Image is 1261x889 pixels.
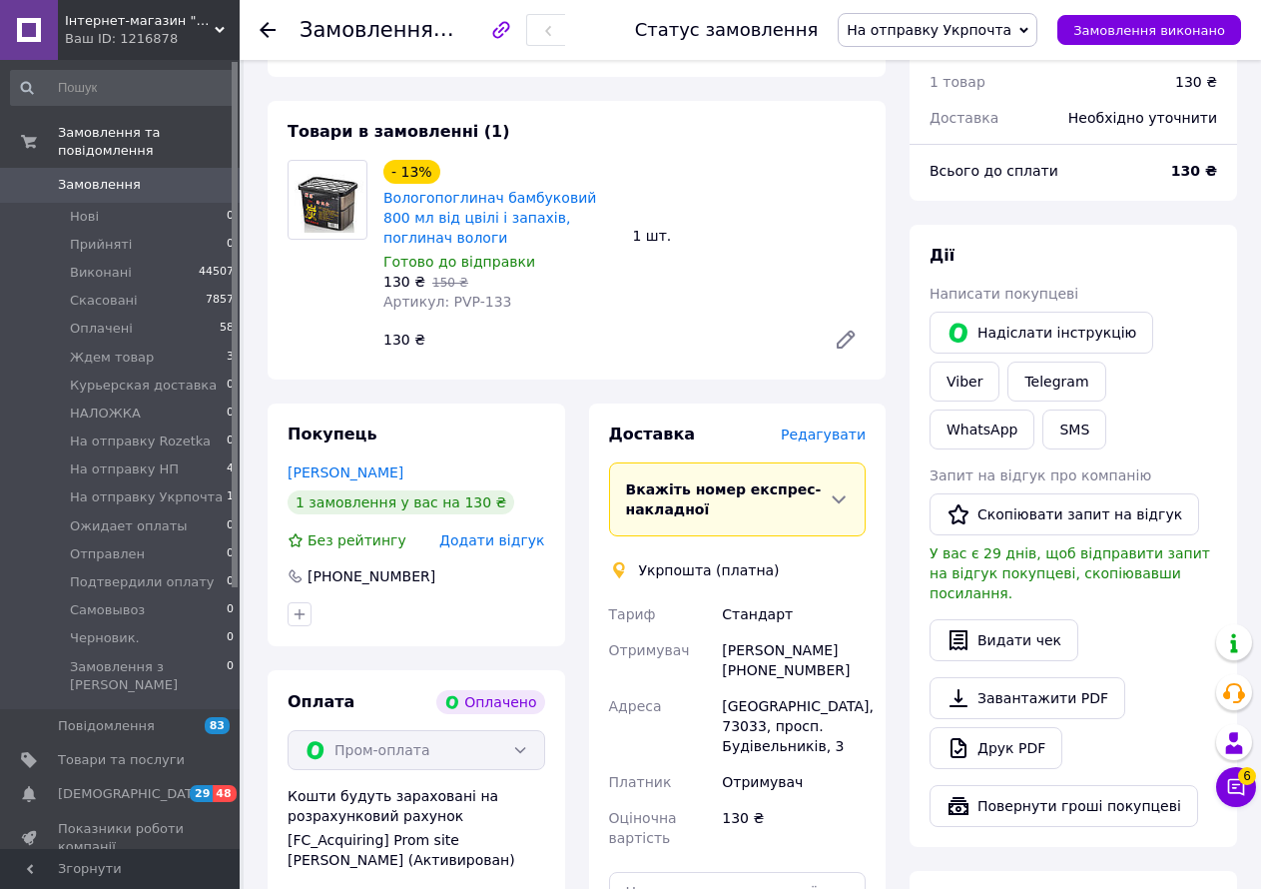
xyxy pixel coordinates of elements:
span: 0 [227,629,234,647]
button: SMS [1042,410,1106,449]
span: Замовлення з [PERSON_NAME] [70,658,227,694]
a: WhatsApp [930,410,1034,449]
span: Подтвердили оплату [70,573,215,591]
span: 4 [227,460,234,478]
span: Доставка [930,110,998,126]
a: Viber [930,362,999,402]
span: Нові [70,208,99,226]
img: Вологопоглинач бамбуковий 800 мл від цвілі і запахів, поглинач вологи [289,168,366,233]
span: Замовлення та повідомлення [58,124,240,160]
div: [GEOGRAPHIC_DATA], 73033, просп. Будівельників, 3 [718,688,870,764]
span: Скасовані [70,292,138,310]
a: Вологопоглинач бамбуковий 800 мл від цвілі і запахів, поглинач вологи [383,190,596,246]
span: Курьерская доставка [70,377,217,395]
span: На отправку Rozetka [70,433,211,450]
span: [DEMOGRAPHIC_DATA] [58,785,206,803]
b: 130 ₴ [1171,163,1217,179]
div: Повернутися назад [260,20,276,40]
span: Черновик. [70,629,140,647]
a: Друк PDF [930,727,1062,769]
span: Замовлення виконано [1073,23,1225,38]
div: 130 ₴ [718,800,870,856]
span: 0 [227,377,234,395]
div: 1 шт. [625,222,875,250]
div: Ваш ID: 1216878 [65,30,240,48]
span: 83 [205,717,230,734]
span: На отправку Укрпочта [847,22,1011,38]
span: Покупець [288,425,377,444]
span: Тариф [609,606,656,622]
a: Редагувати [826,320,866,360]
span: 58 [220,320,234,338]
button: Повернути гроші покупцеві [930,785,1198,827]
span: 0 [227,658,234,694]
span: 7857 [206,292,234,310]
span: Товари в замовленні (1) [288,122,510,141]
span: НАЛОЖКА [70,405,141,423]
div: - 13% [383,160,440,184]
span: Виконані [70,264,132,282]
div: [PERSON_NAME] [PHONE_NUMBER] [718,632,870,688]
span: Доставка [609,425,696,444]
div: 130 ₴ [1175,72,1217,92]
span: 1 товар [930,74,985,90]
div: Укрпошта (платна) [634,560,785,580]
span: Готово до відправки [383,254,535,270]
span: Оплачені [70,320,133,338]
span: На отправку НП [70,460,179,478]
span: Замовлення [58,176,141,194]
span: Редагувати [781,427,866,443]
span: Написати покупцеві [930,286,1078,302]
span: Оціночна вартість [609,810,677,846]
div: Необхідно уточнити [1056,96,1229,140]
span: 0 [227,573,234,591]
span: Оплата [288,692,354,711]
span: 0 [227,517,234,535]
div: Статус замовлення [635,20,819,40]
span: 6 [1238,767,1256,785]
span: Прийняті [70,236,132,254]
span: Ждем товар [70,349,154,367]
button: Видати чек [930,619,1078,661]
div: Стандарт [718,596,870,632]
span: 0 [227,601,234,619]
span: Без рейтингу [308,532,406,548]
span: 130 ₴ [383,274,425,290]
span: У вас є 29 днів, щоб відправити запит на відгук покупцеві, скопіювавши посилання. [930,545,1210,601]
span: Запит на відгук про компанію [930,467,1151,483]
span: 29 [190,785,213,802]
div: [FC_Acquiring] Prom site [PERSON_NAME] (Активирован) [288,830,545,870]
span: 48 [213,785,236,802]
span: Всього до сплати [930,163,1058,179]
span: Додати відгук [439,532,544,548]
a: Telegram [1007,362,1105,402]
span: Показники роботи компанії [58,820,185,856]
span: Товари та послуги [58,751,185,769]
a: [PERSON_NAME] [288,464,403,480]
span: 0 [227,545,234,563]
span: Самовывоз [70,601,145,619]
span: Артикул: PVP-133 [383,294,512,310]
div: 130 ₴ [375,326,818,354]
button: Чат з покупцем6 [1216,767,1256,807]
button: Надіслати інструкцію [930,312,1153,354]
span: Вкажіть номер експрес-накладної [626,481,822,517]
span: Дії [930,246,954,265]
span: 0 [227,208,234,226]
span: 1 [227,488,234,506]
span: Отримувач [609,642,690,658]
span: Отправлен [70,545,145,563]
span: 0 [227,236,234,254]
div: Отримувач [718,764,870,800]
span: Адреса [609,698,662,714]
a: Завантажити PDF [930,677,1125,719]
span: 0 [227,405,234,423]
span: 150 ₴ [432,276,468,290]
span: Платник [609,774,672,790]
div: 1 замовлення у вас на 130 ₴ [288,490,514,514]
button: Скопіювати запит на відгук [930,493,1199,535]
div: Кошти будуть зараховані на розрахунковий рахунок [288,786,545,870]
span: Інтернет-магазин "Eco-lider" [65,12,215,30]
div: Оплачено [436,690,544,714]
span: Ожидает оплаты [70,517,188,535]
